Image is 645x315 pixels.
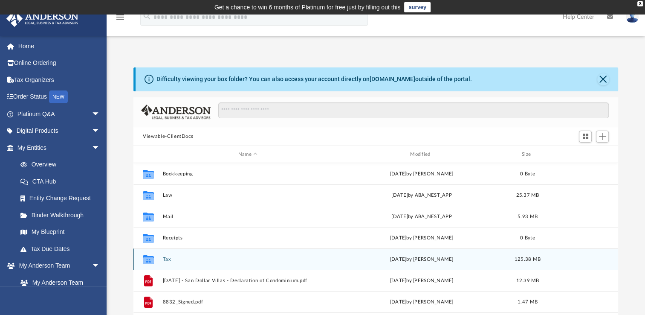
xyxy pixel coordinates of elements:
[162,151,333,158] div: Name
[520,172,535,176] span: 0 Byte
[6,105,113,122] a: Platinum Q&Aarrow_drop_down
[12,207,113,224] a: Binder Walkthrough
[49,90,68,103] div: NEW
[520,236,535,240] span: 0 Byte
[92,105,109,123] span: arrow_drop_down
[337,170,507,178] div: [DATE] by [PERSON_NAME]
[156,75,472,84] div: Difficulty viewing your box folder? You can also access your account directly on outside of the p...
[337,256,507,263] div: [DATE] by [PERSON_NAME]
[92,122,109,140] span: arrow_drop_down
[579,131,592,143] button: Switch to Grid View
[518,214,538,219] span: 5.93 MB
[163,278,333,283] button: [DATE] - San Dollar Villas - Declaration of Condominium.pdf
[6,71,113,88] a: Tax Organizers
[337,192,507,199] div: [DATE] by ABA_NEST_APP
[548,151,608,158] div: id
[597,73,609,85] button: Close
[142,12,152,21] i: search
[516,278,539,283] span: 12.39 MB
[404,2,431,12] a: survey
[92,257,109,275] span: arrow_drop_down
[515,257,541,262] span: 125.38 MB
[12,190,113,207] a: Entity Change Request
[6,257,109,274] a: My Anderson Teamarrow_drop_down
[214,2,401,12] div: Get a chance to win 6 months of Platinum for free just by filling out this
[337,298,507,306] div: [DATE] by [PERSON_NAME]
[163,171,333,177] button: Bookkeeping
[163,257,333,262] button: Tax
[626,11,639,23] img: User Pic
[163,299,333,305] button: 8832_Signed.pdf
[163,235,333,241] button: Receipts
[12,224,109,241] a: My Blueprint
[637,1,643,6] div: close
[337,213,507,221] div: [DATE] by ABA_NEST_APP
[518,300,538,304] span: 1.47 MB
[516,193,539,198] span: 25.37 MB
[336,151,507,158] div: Modified
[337,234,507,242] div: [DATE] by [PERSON_NAME]
[143,133,193,140] button: Viewable-ClientDocs
[4,10,81,27] img: Anderson Advisors Platinum Portal
[596,131,609,143] button: Add
[6,139,113,156] a: My Entitiesarrow_drop_down
[511,151,545,158] div: Size
[218,102,609,119] input: Search files and folders
[92,139,109,157] span: arrow_drop_down
[12,240,113,257] a: Tax Due Dates
[12,274,104,291] a: My Anderson Team
[137,151,159,158] div: id
[115,12,125,22] i: menu
[163,192,333,198] button: Law
[6,38,113,55] a: Home
[6,55,113,72] a: Online Ordering
[12,173,113,190] a: CTA Hub
[337,277,507,285] div: [DATE] by [PERSON_NAME]
[370,76,415,82] a: [DOMAIN_NAME]
[6,122,113,140] a: Digital Productsarrow_drop_down
[115,16,125,22] a: menu
[6,88,113,106] a: Order StatusNEW
[12,156,113,173] a: Overview
[163,214,333,219] button: Mail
